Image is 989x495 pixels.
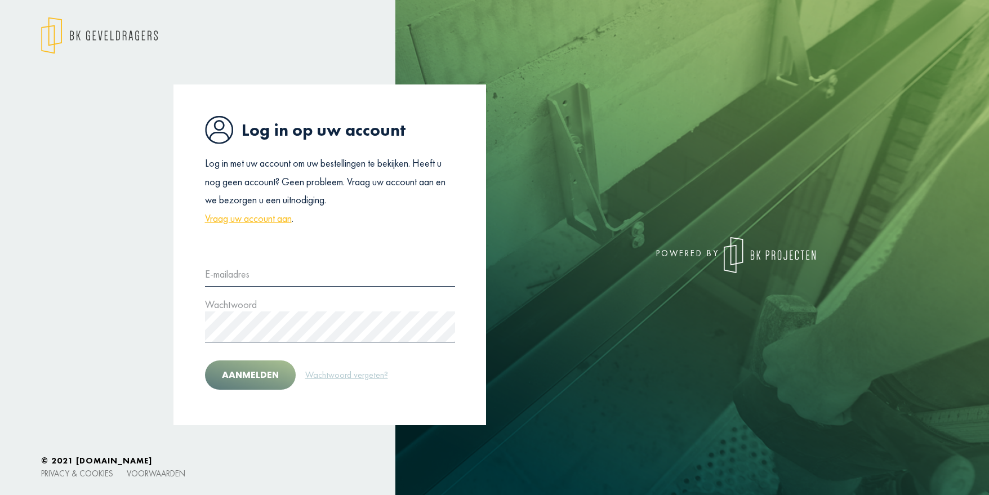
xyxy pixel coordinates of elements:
[205,154,455,228] p: Log in met uw account om uw bestellingen te bekijken. Heeft u nog geen account? Geen probleem. Vr...
[205,115,233,144] img: icon
[503,237,816,273] div: powered by
[127,468,185,479] a: Voorwaarden
[724,237,816,273] img: logo
[41,17,158,54] img: logo
[205,296,257,314] label: Wachtwoord
[41,468,113,479] a: Privacy & cookies
[305,368,389,382] a: Wachtwoord vergeten?
[205,209,292,228] a: Vraag uw account aan
[41,456,948,466] h6: © 2021 [DOMAIN_NAME]
[205,115,455,144] h1: Log in op uw account
[205,360,296,390] button: Aanmelden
